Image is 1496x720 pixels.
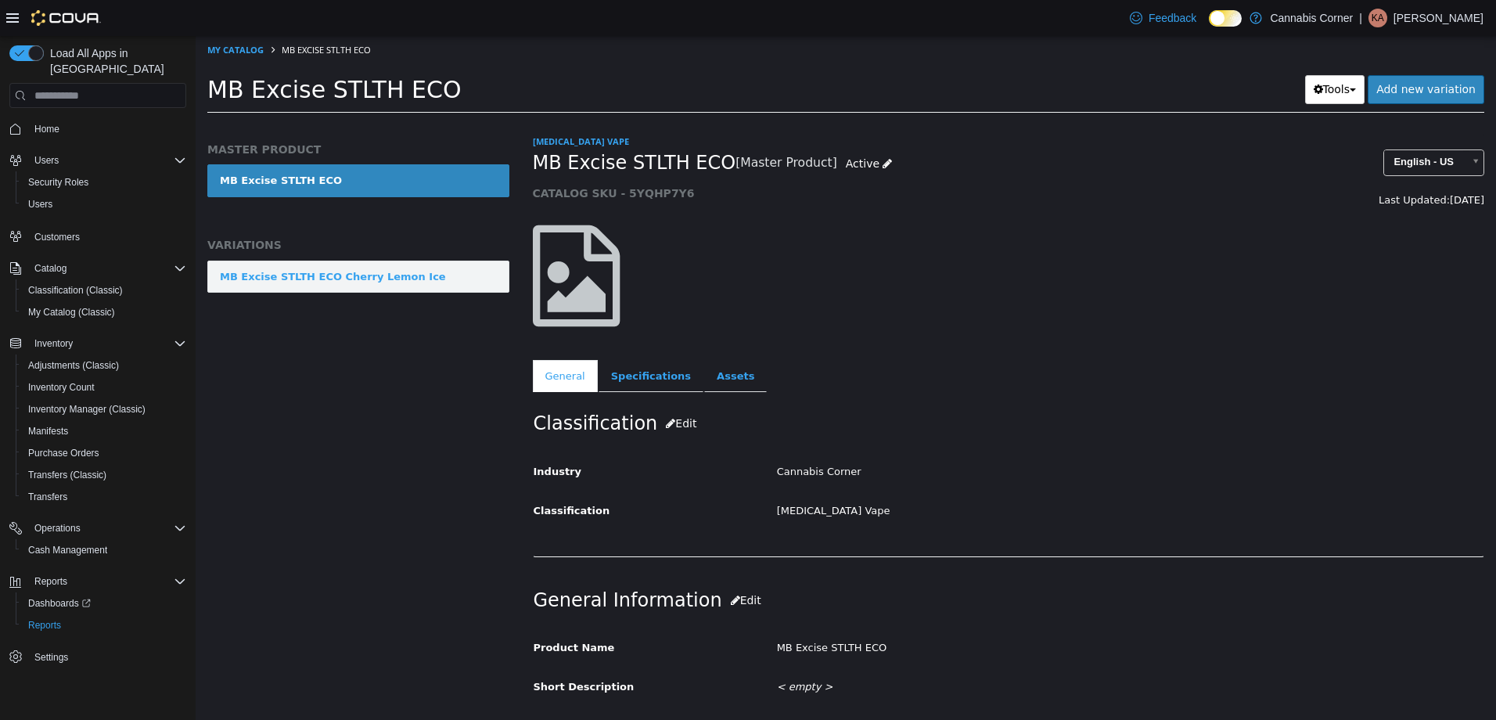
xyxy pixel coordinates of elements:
[34,231,80,243] span: Customers
[22,444,186,463] span: Purchase Orders
[16,486,192,508] button: Transfers
[28,648,74,667] a: Settings
[1254,158,1289,170] span: [DATE]
[16,539,192,561] button: Cash Management
[28,544,107,556] span: Cash Management
[16,376,192,398] button: Inventory Count
[3,149,192,171] button: Users
[1188,113,1289,140] a: English - US
[28,119,186,139] span: Home
[22,173,186,192] span: Security Roles
[34,575,67,588] span: Reports
[22,303,121,322] a: My Catalog (Classic)
[22,173,95,192] a: Security Roles
[22,356,186,375] span: Adjustments (Classic)
[28,572,74,591] button: Reports
[28,259,73,278] button: Catalog
[22,378,186,397] span: Inventory Count
[28,619,61,632] span: Reports
[1372,9,1384,27] span: KA
[337,324,402,357] a: General
[1359,9,1362,27] p: |
[22,356,125,375] a: Adjustments (Classic)
[509,324,571,357] a: Assets
[22,488,186,506] span: Transfers
[16,171,192,193] button: Security Roles
[527,550,574,579] button: Edit
[22,422,186,441] span: Manifests
[22,466,113,484] a: Transfers (Classic)
[28,572,186,591] span: Reports
[1109,39,1170,68] button: Tools
[28,198,52,211] span: Users
[34,337,73,350] span: Inventory
[1149,10,1196,26] span: Feedback
[462,373,509,402] button: Edit
[9,111,186,709] nav: Complex example
[12,202,314,216] h5: VARIATIONS
[16,464,192,486] button: Transfers (Classic)
[28,469,106,481] span: Transfers (Classic)
[338,645,439,657] span: Short Description
[28,151,65,170] button: Users
[22,378,101,397] a: Inventory Count
[28,306,115,319] span: My Catalog (Classic)
[31,10,101,26] img: Cova
[3,646,192,668] button: Settings
[22,281,129,300] a: Classification (Classic)
[28,359,119,372] span: Adjustments (Classic)
[16,355,192,376] button: Adjustments (Classic)
[22,594,186,613] span: Dashboards
[338,606,419,617] span: Product Name
[28,491,67,503] span: Transfers
[1368,9,1387,27] div: Kayleigh Armstrong
[34,262,67,275] span: Catalog
[3,517,192,539] button: Operations
[337,150,1045,164] h5: CATALOG SKU - 5YQHP7Y6
[28,334,79,353] button: Inventory
[44,45,186,77] span: Load All Apps in [GEOGRAPHIC_DATA]
[338,550,1289,579] h2: General Information
[403,324,508,357] a: Specifications
[34,651,68,664] span: Settings
[650,121,684,134] span: Active
[3,333,192,355] button: Inventory
[22,466,186,484] span: Transfers (Classic)
[12,8,68,20] a: My Catalog
[12,40,266,67] span: MB Excise STLTH ECO
[28,647,186,667] span: Settings
[22,488,74,506] a: Transfers
[337,115,541,139] span: MB Excise STLTH ECO
[22,195,186,214] span: Users
[16,398,192,420] button: Inventory Manager (Classic)
[3,117,192,140] button: Home
[16,279,192,301] button: Classification (Classic)
[1270,9,1353,27] p: Cannabis Corner
[22,444,106,463] a: Purchase Orders
[12,106,314,121] h5: MASTER PRODUCT
[16,442,192,464] button: Purchase Orders
[28,519,186,538] span: Operations
[16,592,192,614] a: Dashboards
[28,176,88,189] span: Security Roles
[3,225,192,247] button: Customers
[1124,2,1203,34] a: Feedback
[1189,114,1268,139] span: English - US
[22,195,59,214] a: Users
[22,400,152,419] a: Inventory Manager (Classic)
[338,469,415,481] span: Classification
[540,121,642,134] small: [Master Product]
[22,400,186,419] span: Inventory Manager (Classic)
[28,228,86,247] a: Customers
[22,303,186,322] span: My Catalog (Classic)
[570,677,1300,704] div: < empty >
[1183,158,1254,170] span: Last Updated:
[28,425,68,437] span: Manifests
[28,226,186,246] span: Customers
[1209,10,1242,27] input: Dark Mode
[34,154,59,167] span: Users
[34,123,59,135] span: Home
[28,259,186,278] span: Catalog
[22,616,67,635] a: Reports
[338,430,387,441] span: Industry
